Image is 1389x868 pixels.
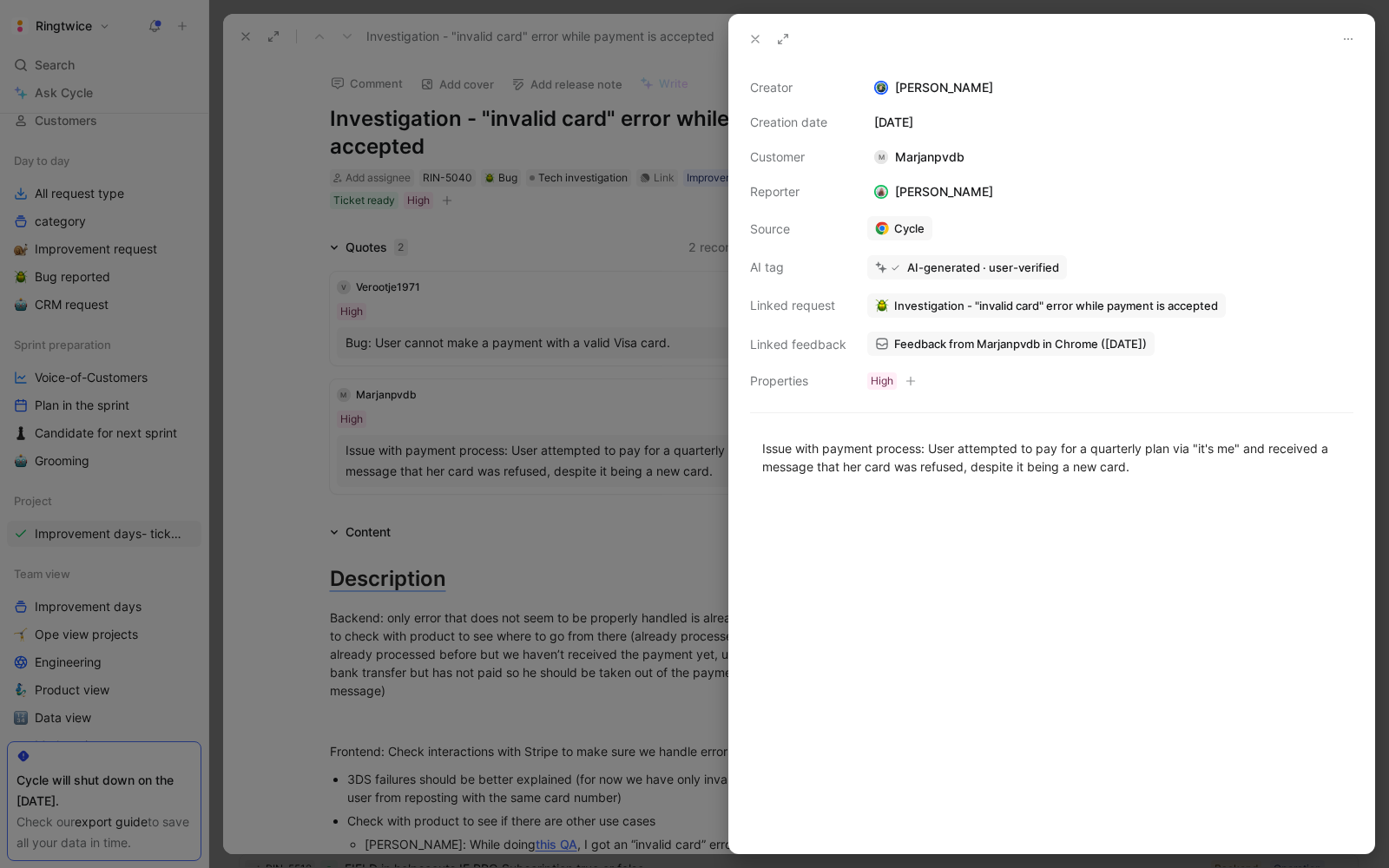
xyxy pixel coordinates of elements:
img: 🪲 [875,299,889,312]
div: Issue with payment process: User attempted to pay for a quarterly plan via "it's me" and received... [762,439,1341,476]
div: Properties [750,371,846,391]
div: [DATE] [867,112,1353,133]
div: Marjanpvdb [867,147,971,168]
button: 🪲Investigation - "invalid card" error while payment is accepted [867,293,1226,318]
div: Reporter [750,181,846,202]
div: Customer [750,147,846,168]
span: Feedback from Marjanpvdb in Chrome ([DATE]) [894,336,1147,352]
img: avatar [876,187,887,198]
div: Creator [750,77,846,98]
div: High [871,372,893,390]
a: Feedback from Marjanpvdb in Chrome ([DATE]) [867,332,1155,356]
div: [PERSON_NAME] [867,77,1353,98]
div: Creation date [750,112,846,133]
div: Linked request [750,295,846,316]
div: AI tag [750,257,846,278]
div: M [874,150,888,164]
div: Source [750,219,846,240]
img: avatar [876,82,887,94]
div: AI-generated · user-verified [907,260,1059,275]
div: [PERSON_NAME] [867,181,1000,202]
div: Linked feedback [750,334,846,355]
span: Investigation - "invalid card" error while payment is accepted [894,298,1218,313]
a: Cycle [867,216,932,240]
